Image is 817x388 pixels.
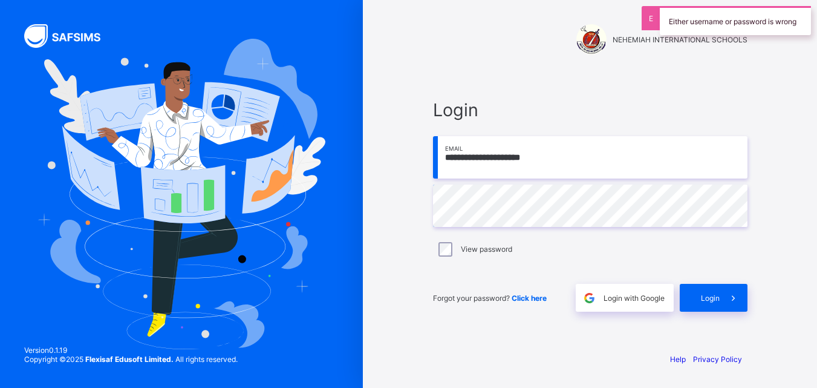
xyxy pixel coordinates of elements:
[693,355,742,364] a: Privacy Policy
[433,294,547,303] span: Forgot your password?
[24,346,238,355] span: Version 0.1.19
[660,6,811,35] div: Either username or password is wrong
[512,294,547,303] a: Click here
[37,39,325,349] img: Hero Image
[604,294,665,303] span: Login with Google
[582,291,596,305] img: google.396cfc9801f0270233282035f929180a.svg
[24,355,238,364] span: Copyright © 2025 All rights reserved.
[433,99,747,120] span: Login
[461,245,512,254] label: View password
[24,24,115,48] img: SAFSIMS Logo
[85,355,174,364] strong: Flexisaf Edusoft Limited.
[613,35,747,44] span: NEHEMIAH INTERNATIONAL SCHOOLS
[670,355,686,364] a: Help
[701,294,720,303] span: Login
